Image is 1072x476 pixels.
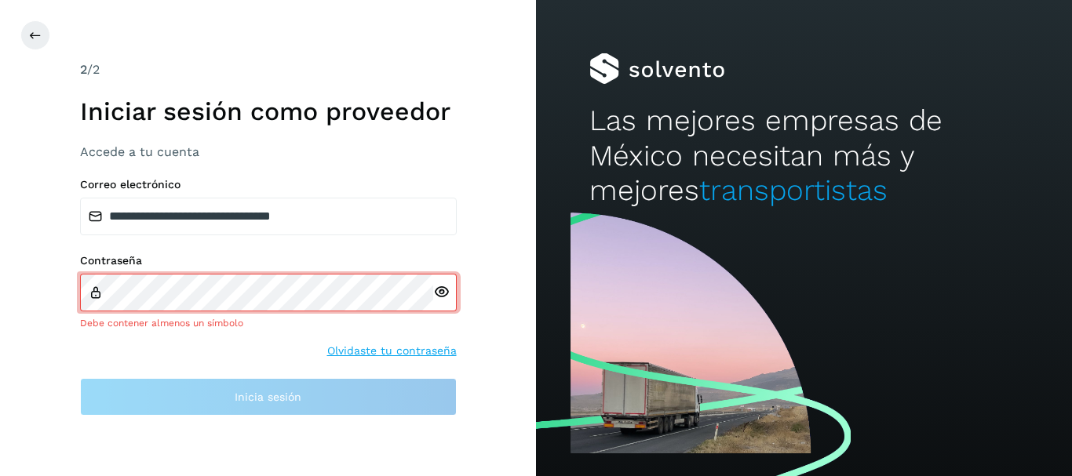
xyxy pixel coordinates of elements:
[80,254,457,267] label: Contraseña
[589,104,1018,208] h2: Las mejores empresas de México necesitan más y mejores
[699,173,888,207] span: transportistas
[80,378,457,416] button: Inicia sesión
[327,343,457,359] a: Olvidaste tu contraseña
[80,144,457,159] h3: Accede a tu cuenta
[80,60,457,79] div: /2
[80,62,87,77] span: 2
[80,96,457,126] h1: Iniciar sesión como proveedor
[80,178,457,191] label: Correo electrónico
[80,316,457,330] div: Debe contener almenos un símbolo
[235,391,301,402] span: Inicia sesión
